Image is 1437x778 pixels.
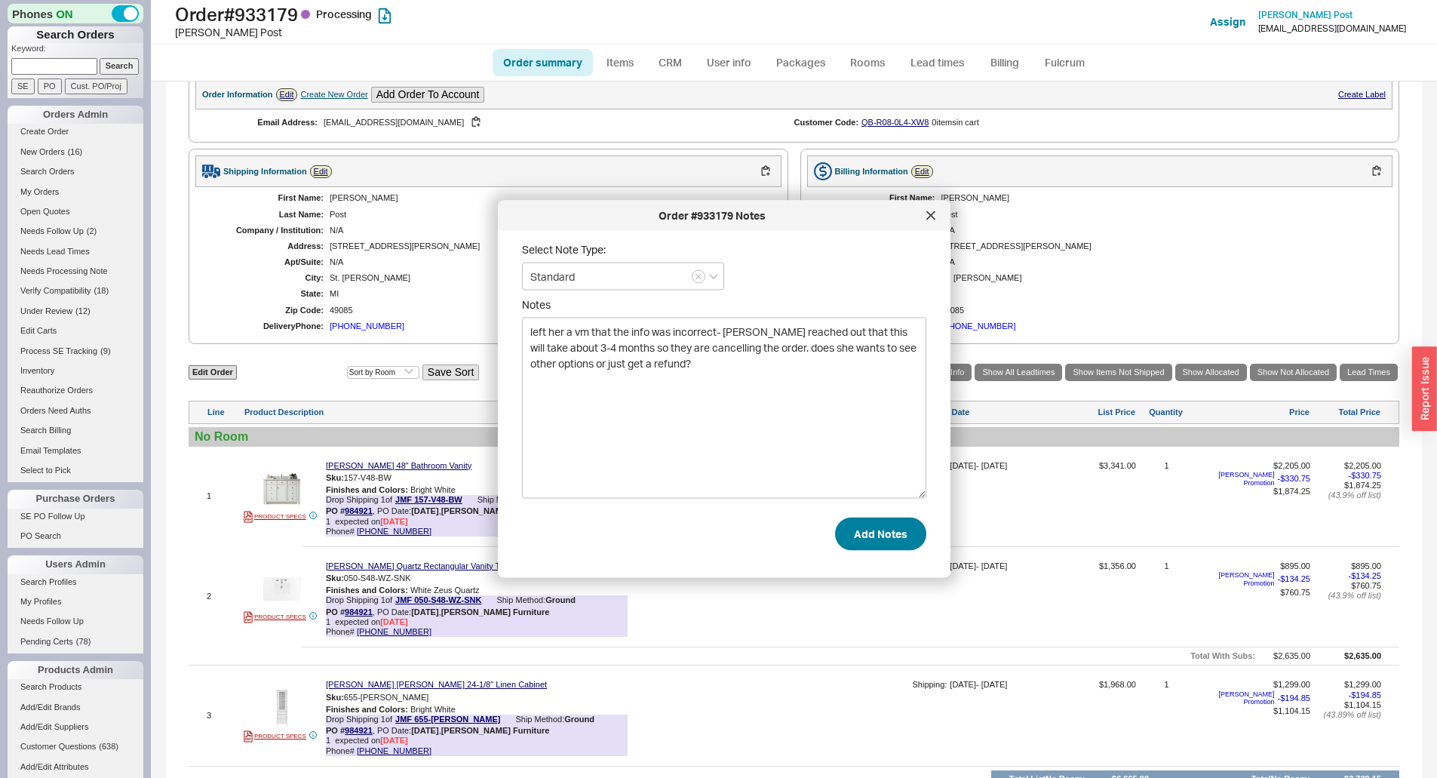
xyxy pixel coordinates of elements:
div: State: [210,289,324,299]
div: [STREET_ADDRESS][PERSON_NAME] [330,241,766,251]
div: Email Address: [220,118,318,128]
div: [PHONE_NUMBER] [330,321,404,331]
div: [DATE] - [DATE] [950,561,1007,571]
a: User info [695,49,763,76]
div: Total With Subs: [1190,651,1255,661]
div: Create New Order [300,90,367,100]
span: expected on [335,617,407,627]
span: 1 [326,517,333,527]
a: Edit Order [189,365,237,380]
a: Edit [276,88,298,101]
span: - $194.85 [1349,690,1381,700]
a: JMF 157-V48-BW [395,495,462,506]
div: Customer Code: [794,118,859,128]
a: QB-R08-0L4-XW8 [861,118,929,127]
a: Items [596,49,645,76]
span: Processing [316,8,372,20]
div: Zip Code: [210,306,324,315]
div: [PERSON_NAME] Post [175,25,723,40]
div: St. [PERSON_NAME] [330,273,766,283]
span: [DATE] [380,736,407,745]
h1: Order # 933179 [175,4,723,25]
span: ( 18 ) [94,286,109,295]
b: [PERSON_NAME] Furniture [441,607,550,617]
span: [PERSON_NAME] Post [1258,9,1353,20]
div: Total Price [1313,407,1380,417]
div: Expected Date [913,407,1050,417]
div: $2,635.00 [1344,651,1381,661]
div: 1 [207,491,241,501]
input: Search [100,58,140,74]
div: Drop Shipping 1 of Ship Method: [326,715,628,736]
span: Under Review [20,306,72,315]
div: List Price [1053,407,1135,417]
a: [PERSON_NAME] Post [1258,10,1353,20]
span: ( 78 ) [76,637,91,646]
a: 984921 [345,726,373,735]
b: Ground [564,715,594,724]
img: lighter_zcfpcu [263,570,300,607]
div: 0 item s in cart [932,118,978,128]
span: expected on [335,517,407,527]
a: 984921 [345,607,373,617]
span: $1,874.25 [1344,481,1381,490]
a: Packages [766,49,837,76]
a: Needs Follow Up(2) [8,223,143,239]
div: First Name: [210,193,324,203]
span: Sku: [326,574,344,583]
span: Finishes and Colors : [326,485,408,494]
a: Edit [911,165,933,178]
div: Billing Information [835,167,908,177]
span: Needs Follow Up [20,617,84,626]
div: [PERSON_NAME] [330,193,766,203]
div: Quantity [1149,407,1183,417]
a: Show Allocated [1175,364,1247,381]
button: Add Notes [835,517,926,550]
span: [PERSON_NAME] Promotion [1197,471,1275,487]
input: Cust. PO/Proj [65,78,127,94]
a: PRODUCT SPECS [244,611,306,623]
a: Rooms [840,49,896,76]
div: Phone# [326,517,628,537]
a: Show All Leadtimes [975,364,1062,381]
div: Purchase Orders [8,490,143,508]
input: Select... [522,263,724,291]
a: Email Templates [8,443,143,459]
div: 3 [207,711,241,721]
a: Fulcrum [1034,49,1096,76]
a: [PHONE_NUMBER] [357,627,431,636]
div: [EMAIL_ADDRESS][DOMAIN_NAME] [324,115,770,130]
div: Post [941,210,1378,220]
div: , PO Date: , [326,607,549,617]
a: Open Quotes [8,204,143,220]
span: ON [56,6,73,22]
span: [DATE] [380,617,407,626]
div: 1 [1164,680,1168,761]
span: [DATE] [380,517,407,526]
span: $1,299.00 [1273,680,1310,689]
a: PO Search [8,528,143,544]
span: Needs Follow Up [20,226,84,235]
div: Products Admin [8,661,143,679]
a: Orders Need Auths [8,403,143,419]
div: MI [941,289,1378,299]
a: Search Orders [8,164,143,180]
a: Verify Compatibility(18) [8,283,143,299]
span: Add Notes [854,524,907,543]
b: [DATE] [411,607,438,617]
span: - $194.85 [1278,693,1310,703]
b: PO # [326,506,373,515]
div: Last Name: [210,210,324,220]
div: City: [210,273,324,283]
div: Line [207,407,241,417]
div: Order Information [202,90,273,100]
span: Verify Compatibility [20,286,91,295]
span: $1,356.00 [1053,561,1136,643]
div: 2 [207,592,241,601]
a: Lead times [899,49,975,76]
div: [DATE] - [DATE] [950,680,1007,690]
div: 1 [1164,561,1168,643]
span: Finishes and Colors : [326,705,408,714]
div: , PO Date: , [326,506,549,516]
div: ( 43.9 % off list) [1313,490,1381,500]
